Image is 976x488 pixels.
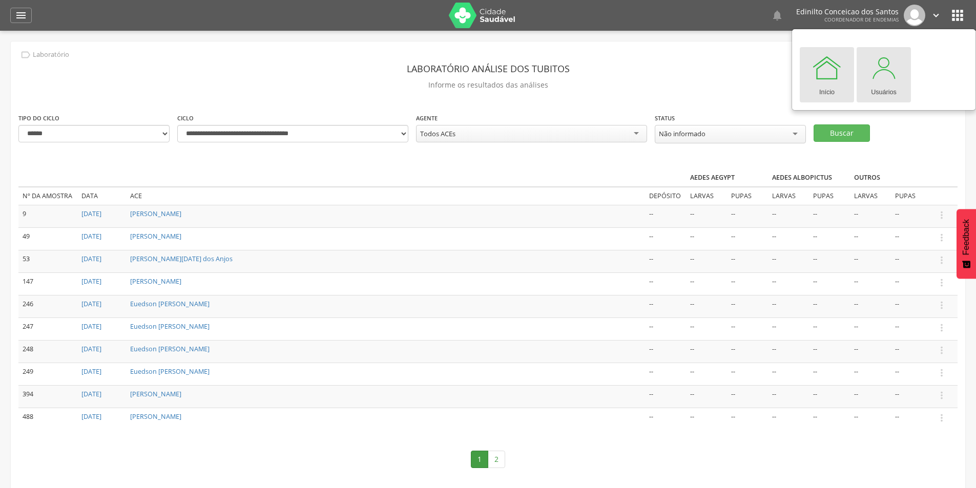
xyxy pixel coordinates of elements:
td: 249 [18,363,77,385]
a: Usuários [857,47,911,102]
td: -- [768,250,809,272]
td: -- [891,227,932,250]
a: [DATE] [81,345,101,353]
td: -- [686,227,727,250]
button: Buscar [814,124,870,142]
td: 248 [18,340,77,363]
td: -- [809,363,850,385]
td: -- [768,227,809,250]
a: [PERSON_NAME][DATE] dos Anjos [130,254,233,263]
td: -- [891,205,932,227]
td: -- [645,317,686,340]
td: -- [645,340,686,363]
th: Aedes aegypt [686,169,768,187]
td: -- [809,272,850,295]
td: -- [727,272,768,295]
td: -- [891,385,932,408]
td: -- [809,340,850,363]
a: [PERSON_NAME] [130,232,181,241]
a: [DATE] [81,412,101,421]
label: Tipo do ciclo [18,114,59,122]
td: -- [645,363,686,385]
i:  [771,9,783,22]
td: -- [645,205,686,227]
td: -- [809,250,850,272]
a: [DATE] [81,277,101,286]
td: -- [686,250,727,272]
p: Edinilto Conceicao dos Santos [796,8,899,15]
a: [DATE] [81,254,101,263]
label: Ciclo [177,114,194,122]
i:  [936,300,947,311]
td: -- [850,363,891,385]
td: -- [850,272,891,295]
td: -- [850,227,891,250]
td: -- [727,250,768,272]
td: -- [891,250,932,272]
i:  [936,345,947,356]
a:  [771,5,783,26]
i:  [936,412,947,423]
a: [PERSON_NAME] [130,209,181,218]
td: -- [686,340,727,363]
td: 53 [18,250,77,272]
td: -- [645,295,686,317]
td: -- [850,385,891,408]
a: [PERSON_NAME] [130,412,181,421]
a: Euedson [PERSON_NAME] [130,345,210,353]
td: -- [891,363,932,385]
td: -- [645,408,686,430]
label: Status [655,114,675,122]
a: [DATE] [81,367,101,376]
td: -- [727,227,768,250]
td: -- [850,340,891,363]
td: ACE [126,187,645,205]
td: -- [686,385,727,408]
i:  [936,254,947,266]
button: Feedback - Mostrar pesquisa [957,209,976,279]
td: -- [727,317,768,340]
td: Data [77,187,126,205]
td: -- [727,295,768,317]
i:  [20,49,31,60]
header: Laboratório análise dos tubitos [18,59,958,78]
td: Larvas [686,187,727,205]
td: -- [768,295,809,317]
a: [DATE] [81,300,101,308]
td: -- [727,408,768,430]
td: -- [891,295,932,317]
a: [DATE] [81,232,101,241]
td: -- [727,340,768,363]
a: 2 [488,451,505,468]
td: Nº da amostra [18,187,77,205]
td: -- [891,340,932,363]
i:  [936,322,947,333]
td: -- [727,385,768,408]
td: -- [809,317,850,340]
td: -- [686,295,727,317]
td: 246 [18,295,77,317]
td: 147 [18,272,77,295]
td: 49 [18,227,77,250]
td: -- [645,227,686,250]
i:  [936,277,947,288]
a:  [930,5,942,26]
td: -- [850,250,891,272]
i:  [930,10,942,21]
td: Larvas [768,187,809,205]
i:  [949,7,966,24]
i:  [936,209,947,221]
td: -- [645,250,686,272]
td: -- [727,363,768,385]
td: -- [891,272,932,295]
span: Feedback [962,219,971,255]
td: -- [768,385,809,408]
td: Pupas [727,187,768,205]
td: 394 [18,385,77,408]
a: Euedson [PERSON_NAME] [130,322,210,331]
td: -- [645,272,686,295]
td: -- [809,385,850,408]
span: Coordenador de Endemias [824,16,899,23]
i:  [936,367,947,378]
div: Não informado [659,129,705,138]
